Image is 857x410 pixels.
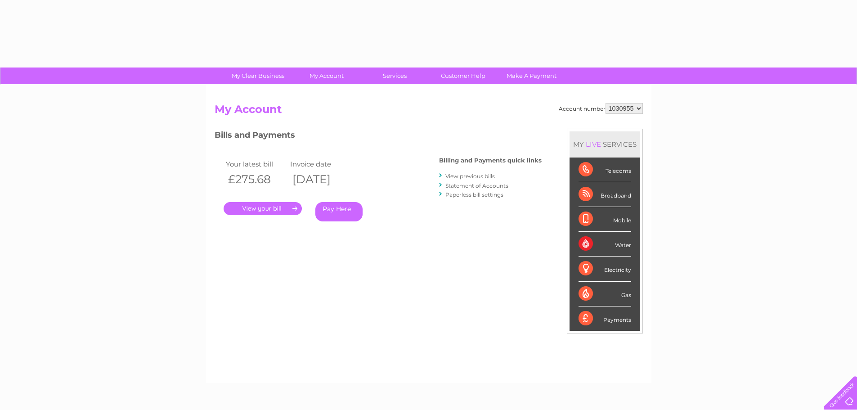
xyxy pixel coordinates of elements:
a: Make A Payment [494,68,569,84]
td: Invoice date [288,158,353,170]
a: Paperless bill settings [445,191,503,198]
div: Telecoms [579,158,631,182]
div: MY SERVICES [570,131,640,157]
h4: Billing and Payments quick links [439,157,542,164]
div: LIVE [584,140,603,149]
div: Gas [579,282,631,306]
a: Pay Here [315,202,363,221]
a: . [224,202,302,215]
td: Your latest bill [224,158,288,170]
a: Services [358,68,432,84]
a: My Clear Business [221,68,295,84]
div: Account number [559,103,643,114]
div: Broadband [579,182,631,207]
th: £275.68 [224,170,288,189]
a: Customer Help [426,68,500,84]
div: Mobile [579,207,631,232]
div: Water [579,232,631,257]
div: Electricity [579,257,631,281]
a: View previous bills [445,173,495,180]
a: My Account [289,68,363,84]
a: Statement of Accounts [445,182,508,189]
h3: Bills and Payments [215,129,542,144]
div: Payments [579,306,631,331]
th: [DATE] [288,170,353,189]
h2: My Account [215,103,643,120]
